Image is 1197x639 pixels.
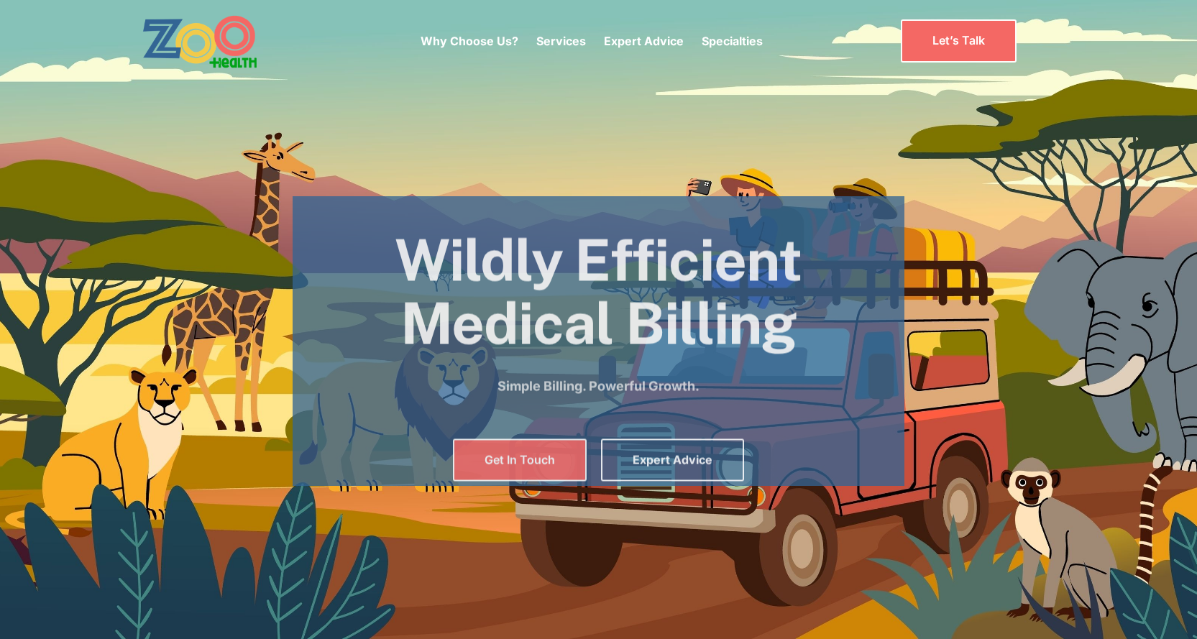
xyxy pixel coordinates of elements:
div: Specialties [702,11,763,71]
a: Get In Touch [453,439,587,482]
div: Services [536,11,586,71]
a: Expert Advice [601,439,744,482]
h1: Wildly Efficient Medical Billing [293,229,904,355]
a: Expert Advice [604,34,684,48]
a: Specialties [702,34,763,48]
a: Let’s Talk [901,19,1017,62]
a: Why Choose Us? [421,34,518,48]
strong: Simple Billing. Powerful Growth. [497,379,700,394]
p: Services [536,32,586,50]
a: home [142,14,297,68]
